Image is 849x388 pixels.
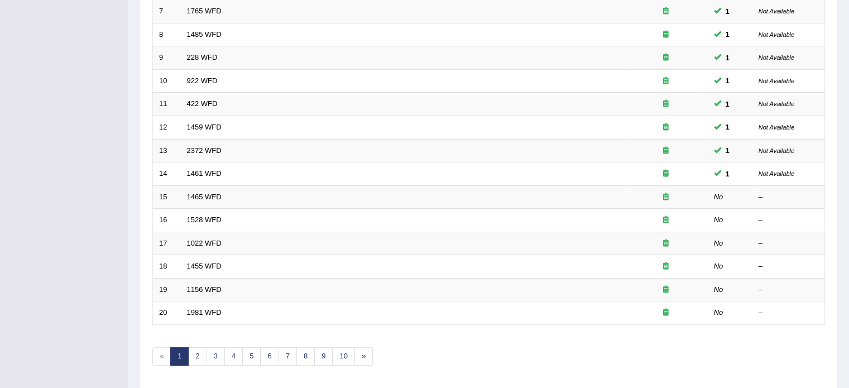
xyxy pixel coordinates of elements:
em: No [714,308,723,317]
a: 1485 WFD [187,30,222,39]
td: 8 [153,23,181,46]
a: 1765 WFD [187,7,222,15]
span: You can still take this question [721,145,734,156]
a: 1459 WFD [187,123,222,131]
small: Not Available [759,54,794,61]
td: 20 [153,301,181,325]
div: Exam occurring question [630,6,702,17]
a: 1465 WFD [187,193,222,201]
td: 11 [153,93,181,116]
div: – [759,215,819,226]
div: – [759,285,819,295]
span: You can still take this question [721,75,734,87]
a: 5 [242,347,261,366]
td: 19 [153,278,181,301]
span: « [152,347,171,366]
td: 18 [153,255,181,279]
span: You can still take this question [721,121,734,133]
td: 10 [153,69,181,93]
span: You can still take this question [721,28,734,40]
div: Exam occurring question [630,122,702,133]
div: Exam occurring question [630,308,702,318]
a: » [354,347,373,366]
td: 9 [153,46,181,70]
span: You can still take this question [721,98,734,110]
td: 16 [153,209,181,232]
div: Exam occurring question [630,261,702,272]
em: No [714,262,723,270]
a: 8 [296,347,315,366]
a: 228 WFD [187,53,218,61]
span: You can still take this question [721,52,734,64]
em: No [714,193,723,201]
td: 14 [153,162,181,186]
div: Exam occurring question [630,192,702,203]
em: No [714,215,723,224]
div: – [759,238,819,249]
div: Exam occurring question [630,238,702,249]
small: Not Available [759,147,794,154]
a: 1455 WFD [187,262,222,270]
td: 13 [153,139,181,162]
div: – [759,261,819,272]
a: 1 [170,347,189,366]
a: 10 [332,347,354,366]
a: 1022 WFD [187,239,222,247]
a: 7 [279,347,297,366]
a: 922 WFD [187,76,218,85]
td: 15 [153,185,181,209]
a: 6 [260,347,279,366]
small: Not Available [759,124,794,131]
span: You can still take this question [721,168,734,180]
div: Exam occurring question [630,99,702,109]
a: 1528 WFD [187,215,222,224]
div: Exam occurring question [630,169,702,179]
a: 422 WFD [187,99,218,108]
small: Not Available [759,78,794,84]
a: 1156 WFD [187,285,222,294]
div: – [759,308,819,318]
div: Exam occurring question [630,30,702,40]
td: 17 [153,232,181,255]
em: No [714,285,723,294]
a: 2372 WFD [187,146,222,155]
a: 2 [188,347,207,366]
a: 3 [207,347,225,366]
span: You can still take this question [721,6,734,17]
div: Exam occurring question [630,52,702,63]
div: – [759,192,819,203]
small: Not Available [759,8,794,15]
small: Not Available [759,100,794,107]
div: Exam occurring question [630,76,702,87]
a: 4 [224,347,243,366]
a: 1461 WFD [187,169,222,178]
td: 12 [153,116,181,139]
em: No [714,239,723,247]
div: Exam occurring question [630,215,702,226]
a: 1981 WFD [187,308,222,317]
small: Not Available [759,170,794,177]
a: 9 [314,347,333,366]
div: Exam occurring question [630,285,702,295]
div: Exam occurring question [630,146,702,156]
small: Not Available [759,31,794,38]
